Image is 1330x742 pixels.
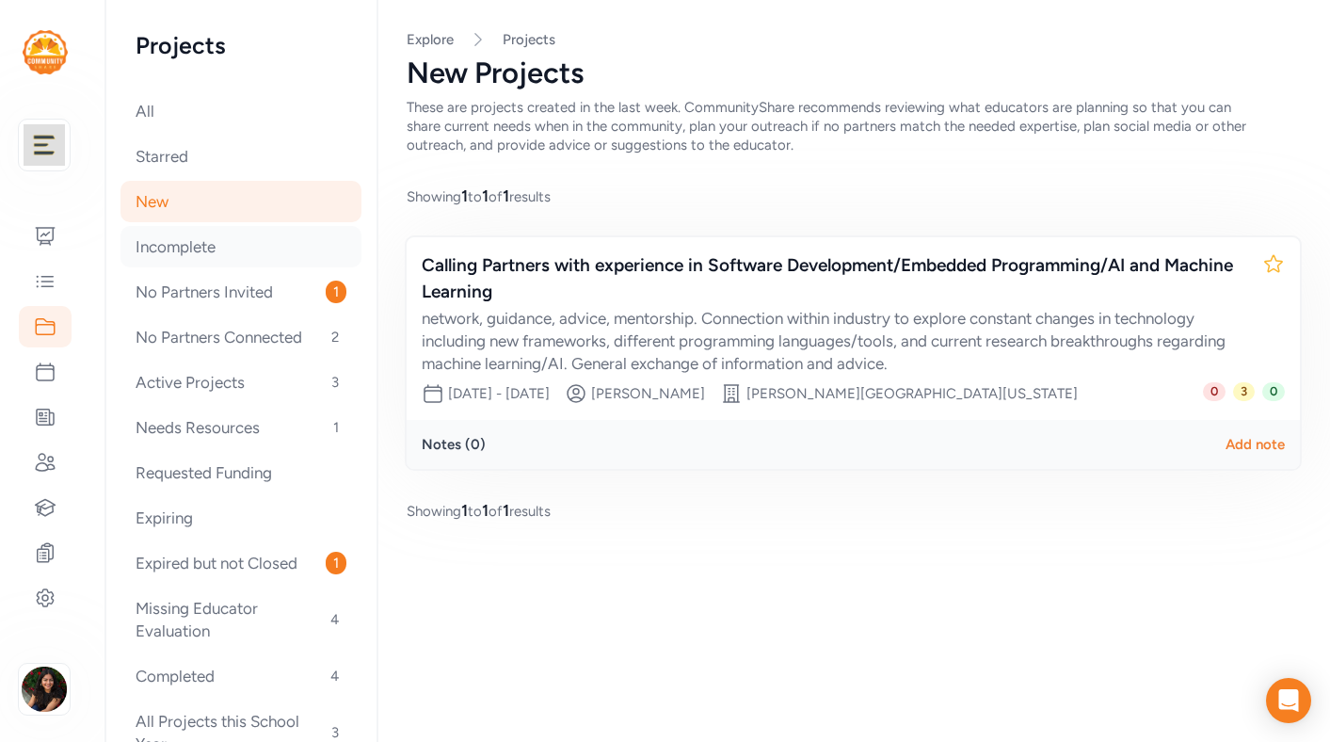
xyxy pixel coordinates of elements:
[120,452,361,493] div: Requested Funding
[326,416,346,439] span: 1
[422,252,1247,305] div: Calling Partners with experience in Software Development/Embedded Programming/AI and Machine Lear...
[323,608,346,631] span: 4
[136,30,346,60] h2: Projects
[120,271,361,313] div: No Partners Invited
[407,56,1300,90] div: New Projects
[120,226,361,267] div: Incomplete
[120,316,361,358] div: No Partners Connected
[1226,435,1285,454] div: Add note
[120,407,361,448] div: Needs Resources
[448,384,550,403] div: [DATE] - [DATE]
[422,307,1247,375] div: network, guidance, advice, mentorship. Connection within industry to explore constant changes in ...
[120,181,361,222] div: New
[120,588,361,652] div: Missing Educator Evaluation
[482,501,489,520] span: 1
[461,186,468,205] span: 1
[120,90,361,132] div: All
[407,31,454,48] a: Explore
[1262,382,1285,401] span: 0
[120,136,361,177] div: Starred
[503,30,555,49] a: Projects
[1266,678,1311,723] div: Open Intercom Messenger
[1233,382,1255,401] span: 3
[503,501,509,520] span: 1
[746,384,1078,403] div: [PERSON_NAME][GEOGRAPHIC_DATA][US_STATE]
[24,124,65,166] img: logo
[482,186,489,205] span: 1
[324,326,346,348] span: 2
[503,186,509,205] span: 1
[461,501,468,520] span: 1
[120,497,361,539] div: Expiring
[326,552,346,574] span: 1
[120,362,361,403] div: Active Projects
[1203,382,1226,401] span: 0
[422,435,486,454] div: Notes ( 0 )
[407,185,551,207] span: Showing to of results
[407,499,551,522] span: Showing to of results
[324,371,346,394] span: 3
[591,384,705,403] div: [PERSON_NAME]
[120,542,361,584] div: Expired but not Closed
[326,281,346,303] span: 1
[323,665,346,687] span: 4
[120,655,361,697] div: Completed
[407,99,1246,153] span: These are projects created in the last week. CommunityShare recommends reviewing what educators a...
[407,30,1300,49] nav: Breadcrumb
[23,30,68,74] img: logo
